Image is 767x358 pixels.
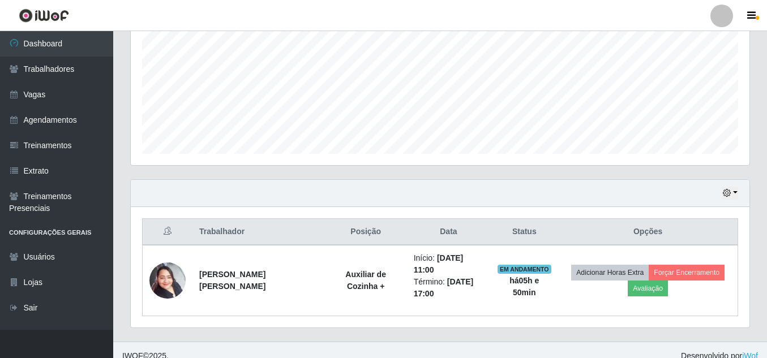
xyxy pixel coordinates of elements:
img: 1736825019382.jpeg [149,256,186,304]
th: Trabalhador [192,219,325,245]
li: Término: [414,276,484,300]
button: Forçar Encerramento [649,265,725,281]
th: Posição [325,219,407,245]
button: Avaliação [628,281,668,296]
th: Opções [558,219,738,245]
li: Início: [414,252,484,276]
strong: [PERSON_NAME] [PERSON_NAME] [199,270,265,291]
button: Adicionar Horas Extra [571,265,649,281]
span: EM ANDAMENTO [498,265,551,274]
img: CoreUI Logo [19,8,69,23]
strong: há 05 h e 50 min [509,276,539,297]
strong: Auxiliar de Cozinha + [345,270,386,291]
time: [DATE] 11:00 [414,253,464,274]
th: Status [490,219,558,245]
th: Data [407,219,491,245]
